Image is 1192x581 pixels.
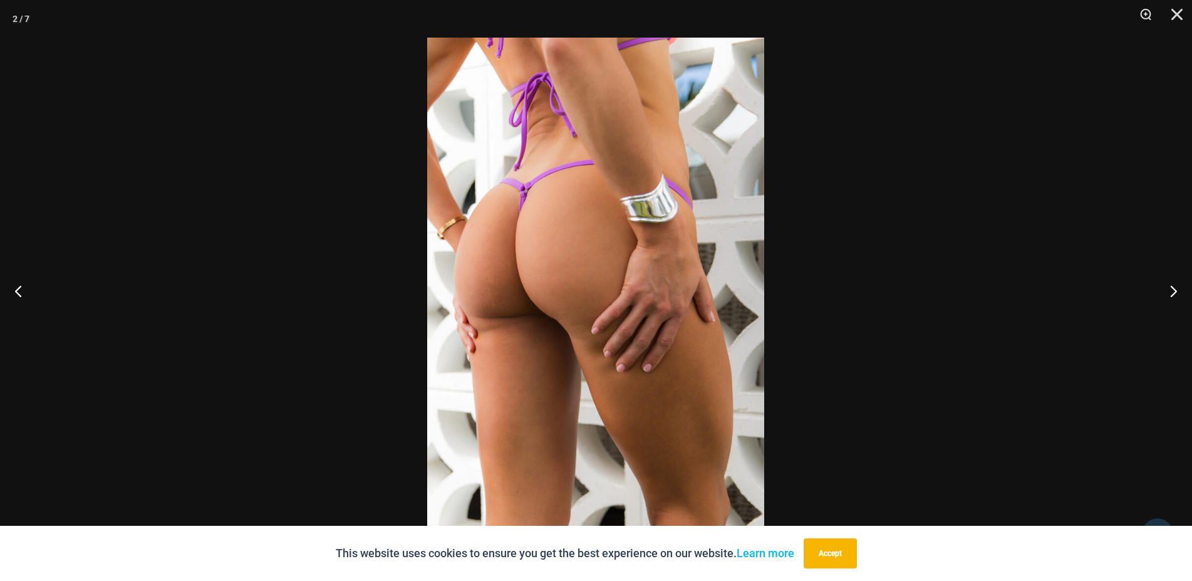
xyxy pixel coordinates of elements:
a: Learn more [737,547,794,560]
img: Wild Card Neon Bliss 312 Top 457 Micro 05 [427,38,764,543]
p: This website uses cookies to ensure you get the best experience on our website. [336,544,794,563]
div: 2 / 7 [13,9,29,28]
button: Next [1145,259,1192,322]
button: Accept [804,538,857,568]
